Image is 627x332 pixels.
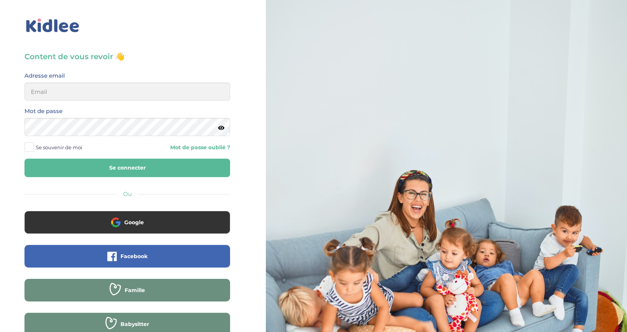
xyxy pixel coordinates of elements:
a: Famille [24,292,230,299]
span: Famille [125,286,145,294]
h3: Content de vous revoir 👋 [24,51,230,62]
a: Mot de passe oublié ? [133,144,230,151]
span: Se souvenir de moi [36,142,82,152]
span: Babysitter [121,320,149,328]
a: Facebook [24,258,230,265]
span: Ou [123,190,132,197]
button: Famille [24,279,230,301]
a: Google [24,224,230,231]
label: Mot de passe [24,106,63,116]
label: Adresse email [24,71,65,81]
button: Se connecter [24,159,230,177]
input: Email [24,83,230,101]
span: Google [124,219,144,226]
img: facebook.png [107,252,117,261]
button: Facebook [24,245,230,268]
span: Facebook [121,252,148,260]
img: logo_kidlee_bleu [24,17,81,34]
button: Google [24,211,230,234]
img: google.png [111,217,121,227]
